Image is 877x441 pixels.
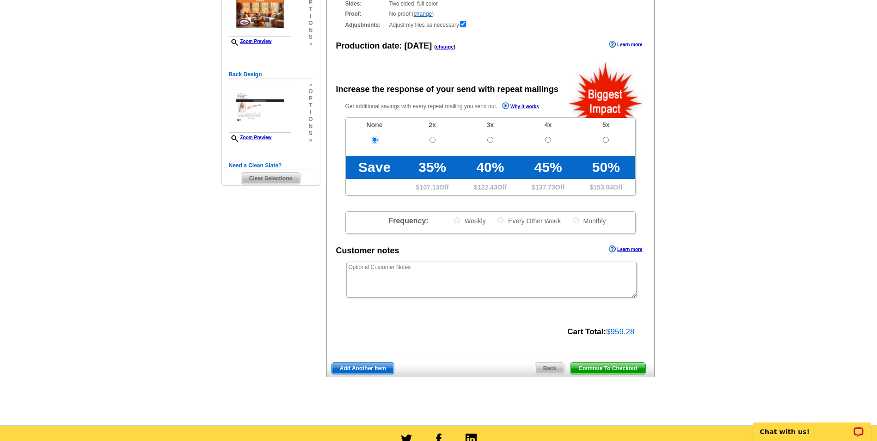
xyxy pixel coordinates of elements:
[336,40,456,52] div: Production date:
[519,118,577,132] td: 4x
[404,156,461,179] td: 35%
[478,184,497,191] span: 122.43
[414,11,432,17] a: change
[229,84,291,133] img: small-thumb.jpg
[308,95,313,102] span: p
[606,327,634,336] span: $959.28
[308,81,313,88] span: »
[308,102,313,109] span: t
[420,184,440,191] span: 107.13
[461,179,519,195] td: $ Off
[229,161,313,170] h5: Need a Clean Slate?
[336,83,558,96] div: Increase the response of your send with repeat mailings
[461,156,519,179] td: 40%
[308,88,313,95] span: o
[535,362,565,374] a: Back
[229,135,272,140] a: Zoom Preview
[535,363,564,374] span: Back
[308,109,313,116] span: i
[570,363,645,374] span: Continue To Checkout
[461,118,519,132] td: 3x
[405,41,432,50] span: [DATE]
[497,217,503,223] input: Every Other Week
[497,216,561,225] label: Every Other Week
[229,39,272,44] a: Zoom Preview
[336,245,399,257] div: Customer notes
[241,173,300,184] span: Clear Selections
[308,6,313,13] span: t
[577,118,635,132] td: 5x
[535,184,555,191] span: 137.73
[436,44,454,49] a: change
[229,70,313,79] h5: Back Design
[308,130,313,137] span: s
[568,61,644,118] img: biggestImpact.png
[346,118,404,132] td: None
[345,101,559,112] p: Get additional savings with every repeat mailing you send out.
[404,179,461,195] td: $ Off
[519,156,577,179] td: 45%
[454,217,460,223] input: Weekly
[345,21,386,29] strong: Adjustments:
[345,20,636,29] div: Adjust my files as necessary
[345,10,636,18] div: No proof ( )
[573,217,579,223] input: Monthly
[308,27,313,34] span: n
[609,245,642,253] a: Learn more
[331,362,394,374] a: Add Another Item
[593,184,613,191] span: 153.04
[308,34,313,41] span: s
[308,13,313,20] span: i
[404,118,461,132] td: 2x
[308,116,313,123] span: o
[308,20,313,27] span: o
[502,102,539,112] a: Why it works
[577,156,635,179] td: 50%
[308,123,313,130] span: n
[308,137,313,144] span: »
[453,216,486,225] label: Weekly
[308,41,313,48] span: »
[332,363,394,374] span: Add Another Item
[434,44,455,49] span: ( )
[572,216,606,225] label: Monthly
[567,327,606,336] strong: Cart Total:
[519,179,577,195] td: $ Off
[747,412,877,441] iframe: LiveChat chat widget
[609,41,642,48] a: Learn more
[346,156,404,179] td: Save
[388,217,428,225] span: Frequency:
[577,179,635,195] td: $ Off
[345,10,386,18] strong: Proof:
